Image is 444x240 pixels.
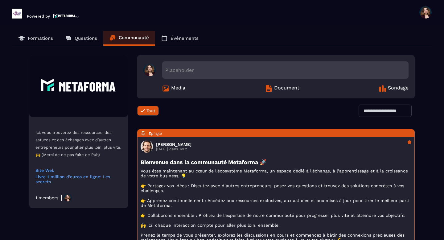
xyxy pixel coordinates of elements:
[162,61,409,79] div: Placeholder
[156,147,191,151] p: [DATE] dans Tout
[103,31,155,46] a: Communauté
[12,31,59,46] a: Formations
[53,13,79,19] img: logo
[35,129,122,159] p: Ici, vous trouverez des ressources, des astuces et des échanges avec d’autres entrepreneurs pour ...
[28,35,53,41] p: Formations
[35,168,122,173] a: Site Web
[149,131,162,136] span: Épinglé
[75,35,97,41] p: Questions
[35,174,122,184] a: Livre 1 million d'euros en ligne: Les secrets
[27,14,50,19] p: Powered by
[59,31,103,46] a: Questions
[156,142,191,147] h3: [PERSON_NAME]
[141,159,411,165] h3: Bienvenue dans la communauté Metaforma 🚀
[12,9,22,19] img: logo-branding
[63,193,72,202] img: https://production-metaforma-bucket.s3.fr-par.scw.cloud/production-metaforma-bucket/users/July202...
[29,55,128,117] img: Community background
[155,31,205,46] a: Événements
[35,195,58,200] div: 1 members
[171,35,199,41] p: Événements
[119,35,149,40] p: Communauté
[274,85,299,92] span: Document
[146,108,155,113] span: Tout
[171,85,185,92] span: Média
[388,85,409,92] span: Sondage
